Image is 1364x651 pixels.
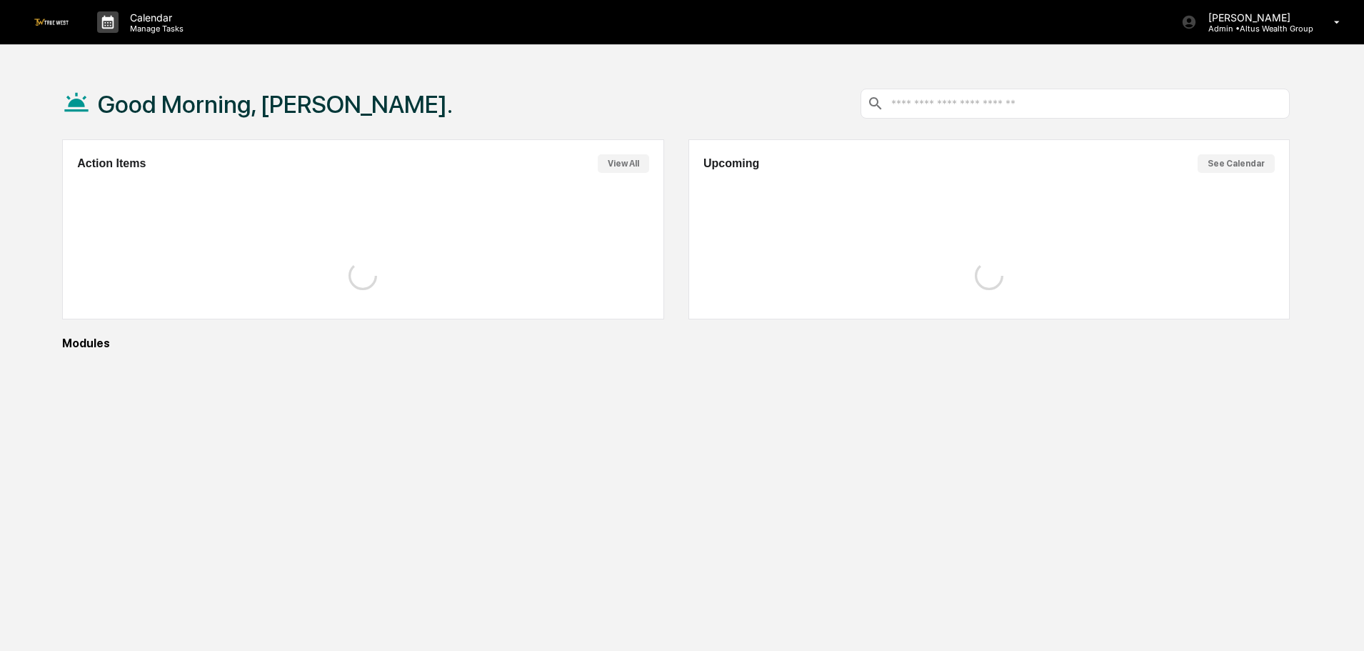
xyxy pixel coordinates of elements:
[703,157,759,170] h2: Upcoming
[1198,154,1275,173] button: See Calendar
[62,337,1290,350] div: Modules
[1197,24,1313,34] p: Admin • Altus Wealth Group
[598,154,649,173] button: View All
[77,157,146,170] h2: Action Items
[119,11,191,24] p: Calendar
[119,24,191,34] p: Manage Tasks
[98,90,453,119] h1: Good Morning, [PERSON_NAME].
[34,19,69,25] img: logo
[1197,11,1313,24] p: [PERSON_NAME]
